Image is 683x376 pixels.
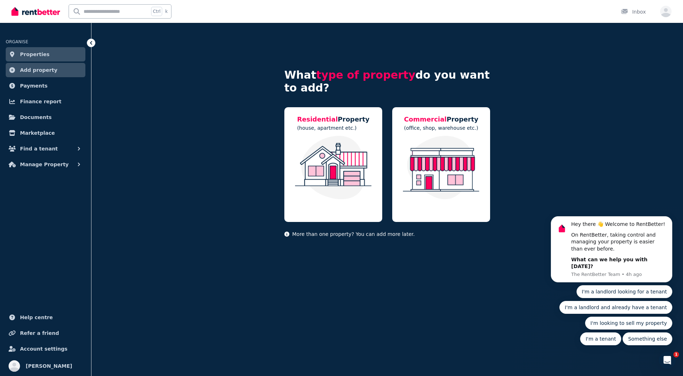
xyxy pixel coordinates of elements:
[20,160,69,169] span: Manage Property
[6,326,85,340] a: Refer a friend
[621,8,646,15] div: Inbox
[6,39,28,44] span: ORGANISE
[297,115,338,123] span: Residential
[284,231,490,238] p: More than one property? You can add more later.
[6,342,85,356] a: Account settings
[6,126,85,140] a: Marketplace
[20,345,68,353] span: Account settings
[297,114,370,124] h5: Property
[20,144,58,153] span: Find a tenant
[11,6,60,17] img: RentBetter
[20,50,50,59] span: Properties
[20,329,59,337] span: Refer a friend
[540,153,683,357] iframe: Intercom notifications message
[6,110,85,124] a: Documents
[316,69,415,81] span: type of property
[6,47,85,61] a: Properties
[6,94,85,109] a: Finance report
[20,129,55,137] span: Marketplace
[6,63,85,77] a: Add property
[165,9,168,14] span: k
[20,97,61,106] span: Finance report
[291,136,375,199] img: Residential Property
[151,7,162,16] span: Ctrl
[404,114,478,124] h5: Property
[284,69,490,94] h4: What do you want to add?
[6,157,85,172] button: Manage Property
[26,362,72,370] span: [PERSON_NAME]
[20,113,52,122] span: Documents
[20,66,58,74] span: Add property
[20,81,48,90] span: Payments
[673,352,679,357] span: 1
[20,313,53,322] span: Help centre
[399,136,483,199] img: Commercial Property
[659,352,676,369] iframe: Intercom live chat
[6,310,85,325] a: Help centre
[297,124,370,132] p: (house, apartment etc.)
[404,124,478,132] p: (office, shop, warehouse etc.)
[404,115,447,123] span: Commercial
[6,79,85,93] a: Payments
[6,142,85,156] button: Find a tenant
